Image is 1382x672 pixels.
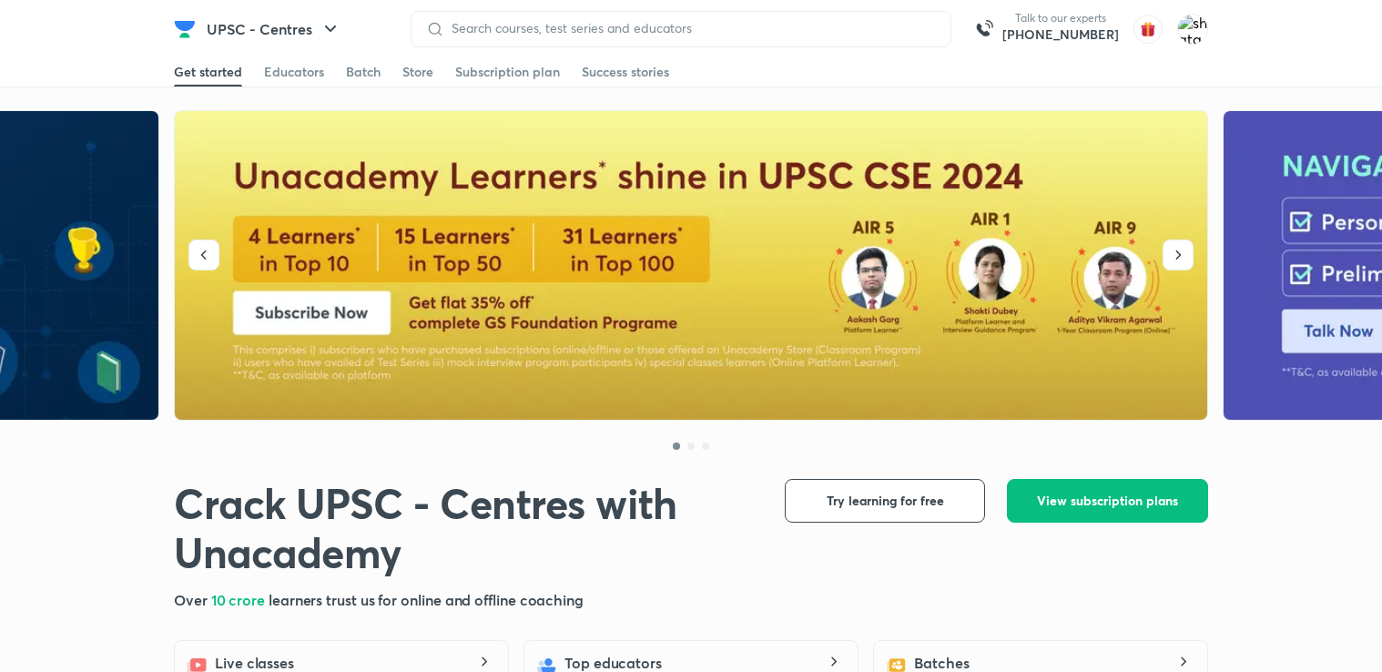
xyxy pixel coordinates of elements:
img: shatakshee Dev [1177,14,1208,45]
a: Educators [264,57,324,87]
div: Get started [174,63,242,81]
span: Over [174,590,211,609]
div: Educators [264,63,324,81]
img: call-us [966,11,1002,47]
span: Try learning for free [827,492,944,510]
a: [PHONE_NUMBER] [1002,25,1119,44]
h1: Crack UPSC - Centres with Unacademy [174,479,756,578]
a: Subscription plan [455,57,560,87]
input: Search courses, test series and educators [444,21,936,36]
span: 10 crore [211,590,269,609]
button: UPSC - Centres [196,11,352,47]
a: Store [402,57,433,87]
img: Company Logo [174,18,196,40]
div: Batch [346,63,381,81]
button: View subscription plans [1007,479,1208,523]
button: Try learning for free [785,479,985,523]
a: Batch [346,57,381,87]
div: Store [402,63,433,81]
div: Subscription plan [455,63,560,81]
span: learners trust us for online and offline coaching [269,590,584,609]
span: View subscription plans [1037,492,1178,510]
p: Talk to our experts [1002,11,1119,25]
a: Success stories [582,57,669,87]
div: Success stories [582,63,669,81]
a: Get started [174,57,242,87]
img: avatar [1133,15,1163,44]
